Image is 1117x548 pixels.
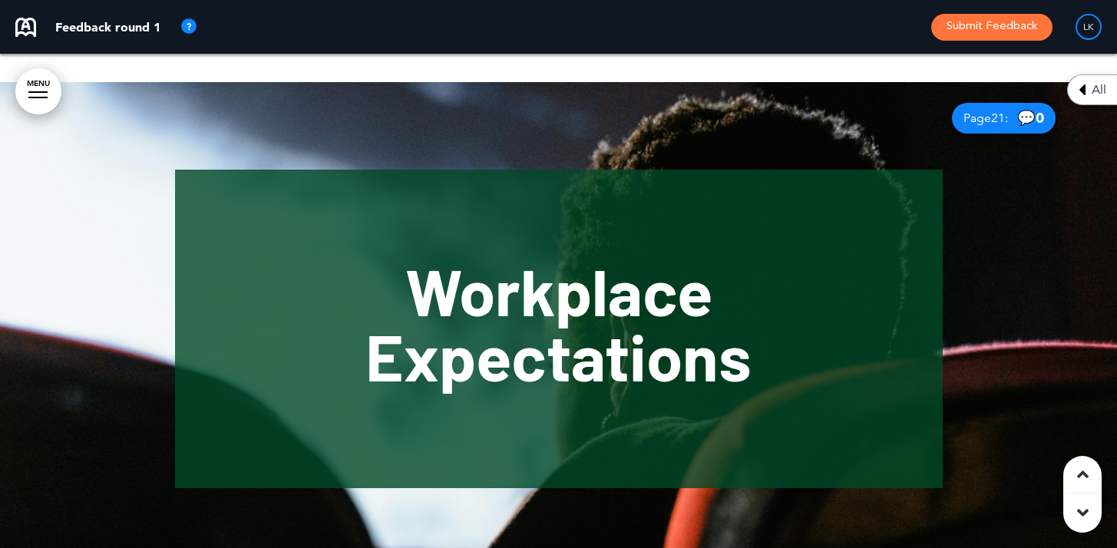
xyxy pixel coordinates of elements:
span: Page : [963,112,1008,124]
span: 21 [991,111,1005,126]
span: 💬 [1017,111,1044,125]
img: tooltip_icon.svg [180,18,198,36]
a: MENU [15,68,61,114]
div: LK [1076,14,1102,40]
img: airmason-logo [15,18,36,37]
span: Workplace Expectations [365,251,752,394]
p: Feedback round 1 [55,21,160,33]
span: 0 [1036,109,1044,127]
button: Submit Feedback [931,14,1053,41]
span: All [1092,84,1106,96]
